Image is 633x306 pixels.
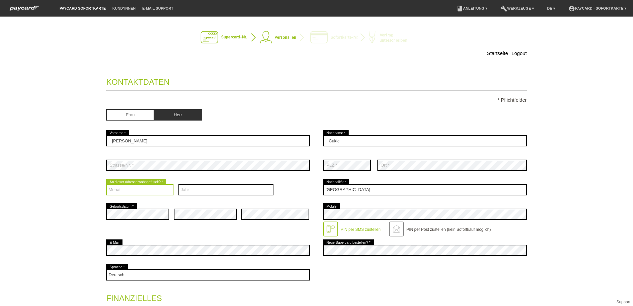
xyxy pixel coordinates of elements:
[453,6,491,10] a: bookAnleitung ▾
[106,71,527,90] legend: Kontaktdaten
[341,227,381,232] label: PIN per SMS zustellen
[56,6,109,10] a: paycard Sofortkarte
[457,5,463,12] i: book
[487,50,508,56] a: Startseite
[109,6,139,10] a: Kund*innen
[201,31,432,44] img: instantcard-v2-de-2.png
[106,97,527,103] p: * Pflichtfelder
[511,50,527,56] a: Logout
[407,227,491,232] label: PIN per Post zustellen (kein Sofortkauf möglich)
[501,5,507,12] i: build
[568,5,575,12] i: account_circle
[544,6,559,10] a: DE ▾
[497,6,537,10] a: buildWerkzeuge ▾
[139,6,177,10] a: E-Mail Support
[7,5,43,12] img: paycard Sofortkarte
[7,8,43,13] a: paycard Sofortkarte
[616,300,630,304] a: Support
[565,6,630,10] a: account_circlepaycard - Sofortkarte ▾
